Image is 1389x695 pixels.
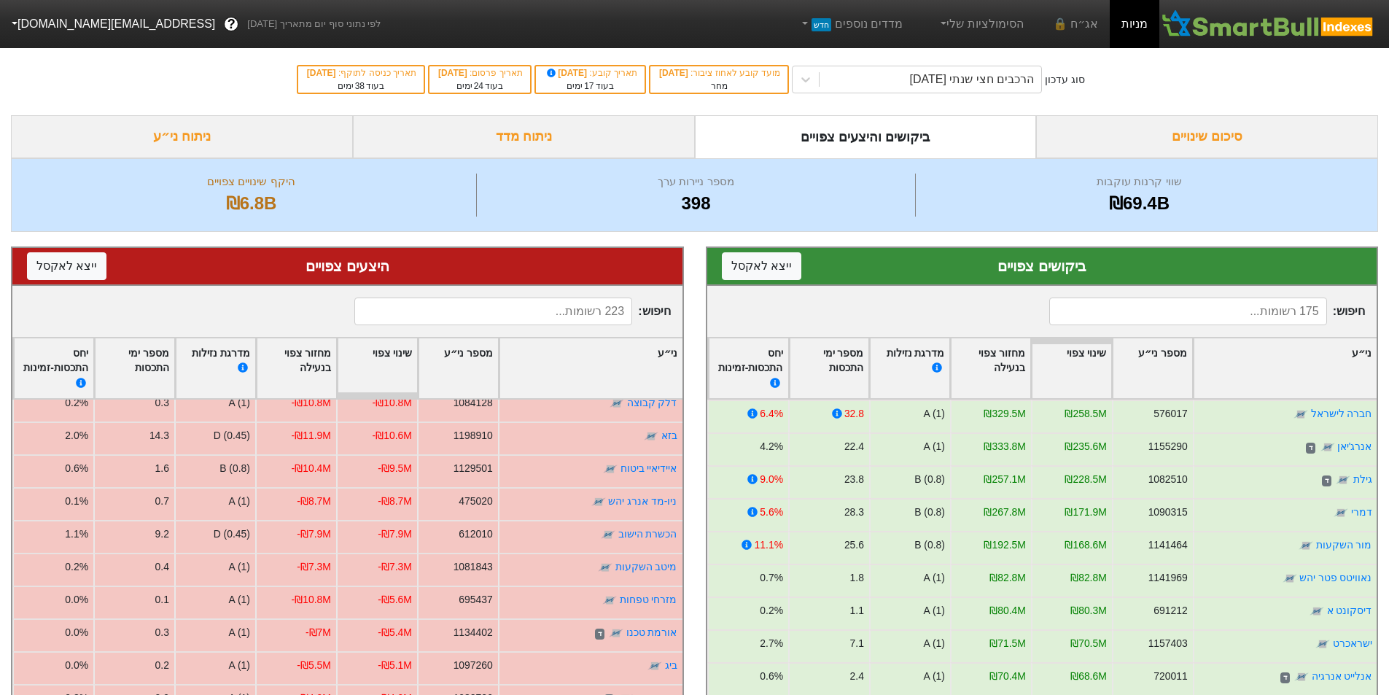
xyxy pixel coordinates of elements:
div: -₪8.7M [378,494,412,509]
div: D (0.45) [214,527,250,542]
div: ניתוח ני״ע [11,115,353,158]
div: 1090315 [1148,505,1187,520]
div: ביקושים והיצעים צפויים [695,115,1037,158]
span: לפי נתוני סוף יום מתאריך [DATE] [247,17,381,31]
div: B (0.8) [914,472,945,487]
div: ₪267.8M [984,505,1025,520]
div: 0.6% [65,461,88,476]
button: ייצא לאקסל [722,252,801,280]
div: A (1) [229,494,250,509]
span: 38 [355,81,365,91]
img: tase link [1320,440,1334,455]
a: מור השקעות [1315,539,1372,551]
a: מדדים נוספיםחדש [793,9,909,39]
div: 4.2% [760,439,783,454]
div: 0.2% [760,603,783,618]
img: tase link [647,659,662,674]
div: -₪10.6M [373,428,412,443]
div: בעוד ימים [306,79,416,93]
div: ₪228.5M [1065,472,1106,487]
img: tase link [602,594,617,608]
a: הכשרת הישוב [618,528,677,540]
div: 2.4 [849,669,863,684]
span: [DATE] [438,68,470,78]
div: 1134402 [454,625,493,640]
div: 0.0% [65,625,88,640]
div: 691212 [1153,603,1187,618]
div: ₪333.8M [984,439,1025,454]
div: A (1) [923,406,944,422]
div: 0.0% [65,592,88,607]
div: -₪10.4M [292,461,331,476]
div: 1155290 [1148,439,1187,454]
div: -₪11.9M [292,428,331,443]
div: A (1) [229,592,250,607]
a: בזא [661,430,677,441]
div: 23.8 [844,472,863,487]
div: 1081843 [454,559,493,575]
span: 17 [584,81,594,91]
div: -₪10.8M [373,395,412,411]
div: -₪10.8M [292,395,331,411]
div: יחס התכסות-זמינות [714,346,783,392]
div: ניתוח מדד [353,115,695,158]
div: 9.2 [155,527,169,542]
div: 1.1 [849,603,863,618]
div: 7.1 [849,636,863,651]
div: 1097260 [454,658,493,673]
div: 576017 [1153,406,1187,422]
img: tase link [598,561,612,575]
div: 0.0% [65,658,88,673]
span: [DATE] [659,68,690,78]
span: 24 [474,81,483,91]
a: גילת [1353,473,1372,485]
a: חברה לישראל [1310,408,1372,419]
a: ישראכרט [1332,637,1372,649]
div: B (0.8) [219,461,250,476]
div: תאריך קובע : [543,66,637,79]
img: tase link [1294,670,1309,685]
div: Toggle SortBy [1032,338,1111,399]
div: 1129501 [454,461,493,476]
div: 5.6% [760,505,783,520]
div: ₪71.5M [989,636,1026,651]
div: Toggle SortBy [338,338,417,399]
div: D (0.45) [214,428,250,443]
span: חדש [812,18,831,31]
div: 1141969 [1148,570,1187,586]
div: סיכום שינויים [1036,115,1378,158]
div: 0.6% [760,669,783,684]
div: שווי קרנות עוקבות [919,174,1359,190]
div: A (1) [229,658,250,673]
button: ייצא לאקסל [27,252,106,280]
div: -₪5.6M [378,592,412,607]
div: Toggle SortBy [709,338,788,399]
div: היצעים צפויים [27,255,668,277]
div: Toggle SortBy [14,338,93,399]
div: Toggle SortBy [257,338,336,399]
div: ₪258.5M [1065,406,1106,422]
div: 0.1% [65,494,88,509]
div: 1198910 [454,428,493,443]
div: 9.0% [760,472,783,487]
div: 1084128 [454,395,493,411]
div: סוג עדכון [1045,72,1085,88]
div: Toggle SortBy [870,338,949,399]
div: ₪70.4M [989,669,1026,684]
div: 25.6 [844,537,863,553]
span: [DATE] [307,68,338,78]
div: 22.4 [844,439,863,454]
div: 1141464 [1148,537,1187,553]
img: tase link [1310,605,1324,619]
div: יחס התכסות-זמינות [19,346,88,392]
div: ₪82.8M [989,570,1026,586]
div: 2.0% [65,428,88,443]
div: 2.7% [760,636,783,651]
div: -₪7.9M [297,527,331,542]
span: [DATE] [545,68,590,78]
div: 11.1% [754,537,782,553]
a: מזרחי טפחות [620,594,677,605]
img: tase link [1293,408,1308,422]
img: tase link [610,397,624,411]
div: A (1) [229,559,250,575]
